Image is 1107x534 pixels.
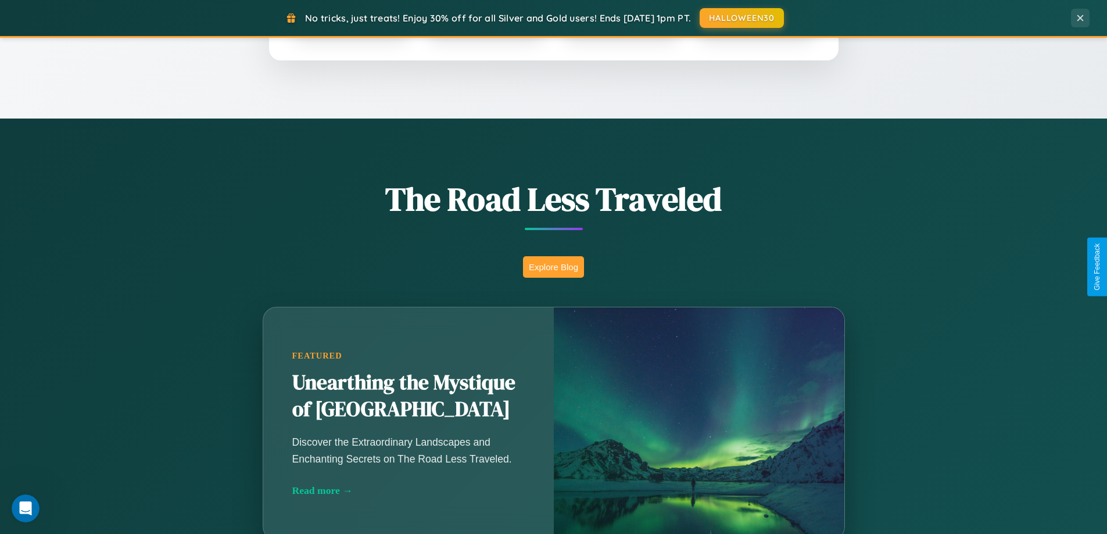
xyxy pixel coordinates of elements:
iframe: Intercom live chat [12,494,40,522]
span: No tricks, just treats! Enjoy 30% off for all Silver and Gold users! Ends [DATE] 1pm PT. [305,12,691,24]
div: Give Feedback [1093,243,1101,291]
div: Featured [292,351,525,361]
button: Explore Blog [523,256,584,278]
h2: Unearthing the Mystique of [GEOGRAPHIC_DATA] [292,370,525,423]
div: Read more → [292,485,525,497]
button: HALLOWEEN30 [700,8,784,28]
h1: The Road Less Traveled [205,177,902,221]
p: Discover the Extraordinary Landscapes and Enchanting Secrets on The Road Less Traveled. [292,434,525,467]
